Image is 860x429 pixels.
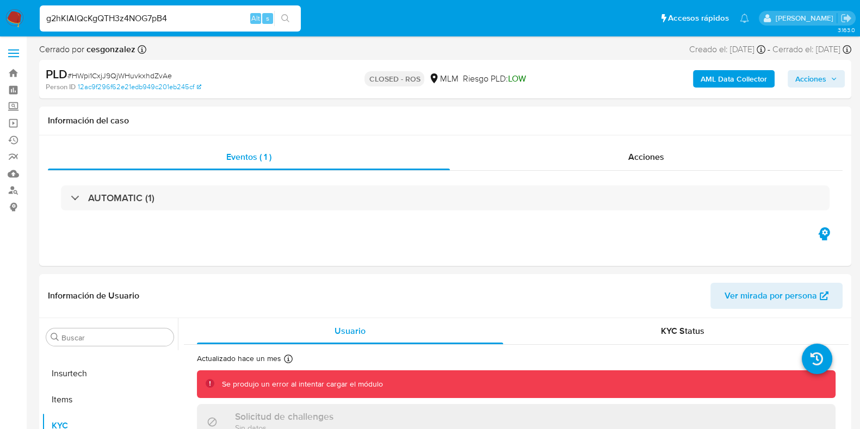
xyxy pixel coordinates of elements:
span: Acciones [628,151,664,163]
div: AUTOMATIC (1) [61,185,830,210]
h3: AUTOMATIC (1) [88,192,154,204]
span: Riesgo PLD: [462,73,525,85]
button: AML Data Collector [693,70,775,88]
span: Acciones [795,70,826,88]
span: # HWpi1CxjJ9QjWHuvkxhdZvAe [67,70,172,81]
button: search-icon [274,11,296,26]
button: Ver mirada por persona [710,283,843,309]
input: Buscar usuario o caso... [40,11,301,26]
button: Items [42,387,178,413]
a: 12ac9f296f62e21edb949c201eb245cf [78,82,201,92]
span: - [768,43,770,55]
p: Actualizado hace un mes [197,353,281,364]
span: Ver mirada por persona [725,283,817,309]
b: PLD [46,65,67,83]
h1: Información de Usuario [48,290,139,301]
span: Cerrado por [39,43,135,55]
div: MLM [429,73,458,85]
button: Insurtech [42,360,178,387]
input: Buscar [61,333,169,343]
h3: Solicitud de challenges [235,411,333,422]
a: Notificaciones [740,14,749,23]
span: s [266,13,269,23]
span: Alt [251,13,260,23]
b: cesgonzalez [84,43,135,55]
span: Accesos rápidos [668,13,729,24]
span: Eventos ( 1 ) [226,151,271,163]
button: Buscar [51,333,59,341]
button: Acciones [788,70,845,88]
span: KYC Status [661,325,704,337]
span: Usuario [335,325,366,337]
b: AML Data Collector [701,70,767,88]
p: marianathalie.grajeda@mercadolibre.com.mx [775,13,837,23]
b: Person ID [46,82,76,92]
h1: Información del caso [48,115,843,126]
div: Creado el: [DATE] [689,43,765,55]
span: LOW [508,72,525,85]
a: Salir [840,13,852,24]
div: Se produjo un error al intentar cargar el módulo [222,379,383,389]
div: Cerrado el: [DATE] [772,43,851,55]
p: CLOSED - ROS [364,71,424,86]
